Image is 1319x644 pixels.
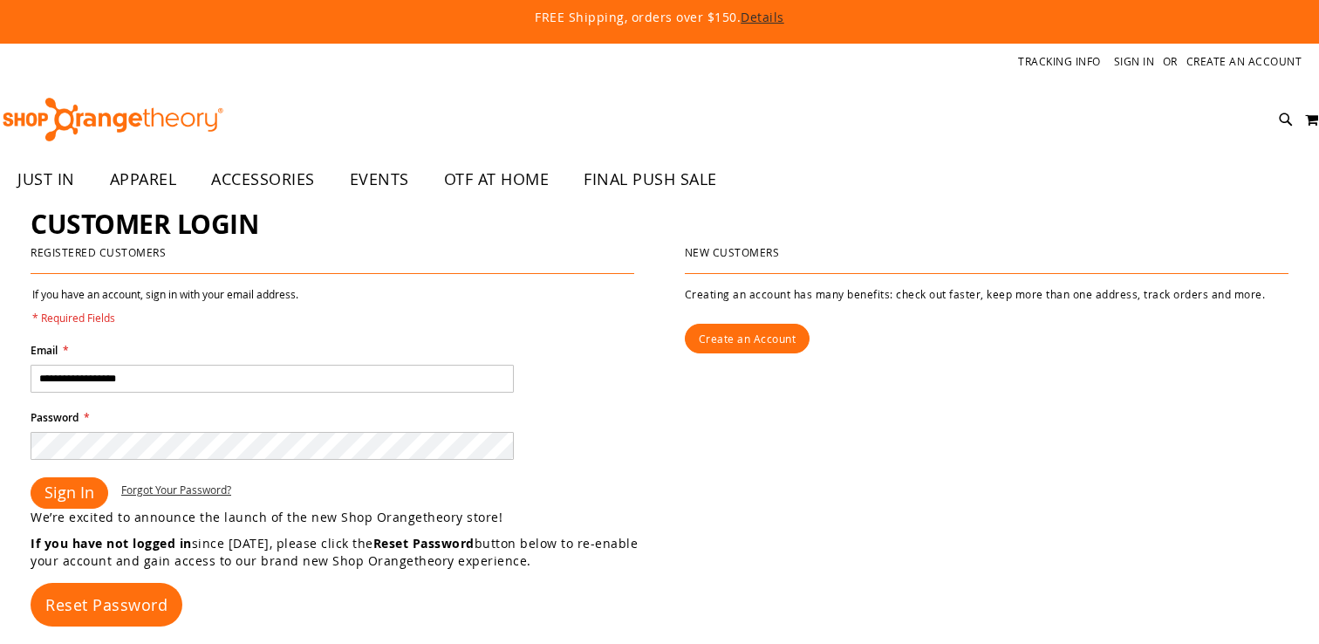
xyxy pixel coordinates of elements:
span: JUST IN [17,160,75,199]
a: Details [741,9,784,25]
a: FINAL PUSH SALE [566,160,735,200]
span: Create an Account [699,332,796,346]
a: Sign In [1114,54,1155,69]
span: FINAL PUSH SALE [584,160,717,199]
span: EVENTS [350,160,409,199]
strong: Reset Password [373,535,475,552]
span: Reset Password [45,594,167,615]
p: FREE Shipping, orders over $150. [136,9,1183,26]
span: ACCESSORIES [211,160,315,199]
a: ACCESSORIES [194,160,332,200]
strong: New Customers [685,245,780,259]
span: APPAREL [110,160,177,199]
button: Sign In [31,477,108,509]
p: since [DATE], please click the button below to re-enable your account and gain access to our bran... [31,535,659,570]
a: Create an Account [685,324,810,353]
span: * Required Fields [32,311,298,325]
a: Create an Account [1186,54,1302,69]
a: Reset Password [31,583,182,627]
legend: If you have an account, sign in with your email address. [31,287,300,325]
span: Email [31,343,58,358]
a: Forgot Your Password? [121,483,231,497]
span: OTF AT HOME [444,160,550,199]
a: APPAREL [92,160,195,200]
strong: If you have not logged in [31,535,192,552]
span: Password [31,410,79,425]
strong: Registered Customers [31,245,166,259]
a: Tracking Info [1018,54,1101,69]
a: EVENTS [332,160,427,200]
span: Sign In [44,482,94,503]
p: Creating an account has many benefits: check out faster, keep more than one address, track orders... [685,287,1288,302]
span: Customer Login [31,206,258,242]
a: OTF AT HOME [427,160,567,200]
span: Forgot Your Password? [121,483,231,497]
p: We’re excited to announce the launch of the new Shop Orangetheory store! [31,509,659,526]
